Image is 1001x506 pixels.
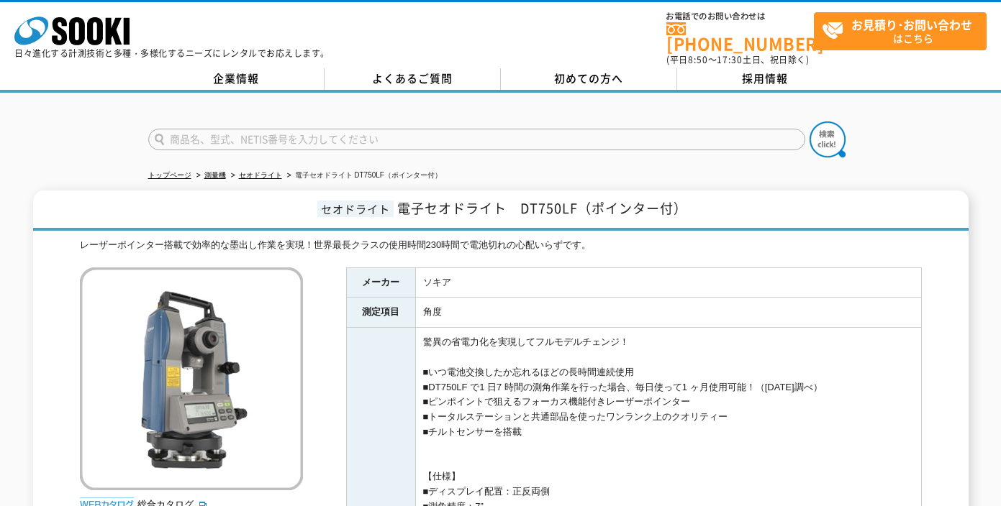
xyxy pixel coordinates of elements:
[317,201,394,217] span: セオドライト
[284,168,442,183] li: 電子セオドライト DT750LF（ポインター付）
[80,238,922,253] div: レーザーポインター搭載で効率的な墨出し作業を実現！世界最長クラスの使用時間230時間で電池切れの心配いらずです。
[851,16,972,33] strong: お見積り･お問い合わせ
[346,267,415,298] th: メーカー
[666,22,814,52] a: [PHONE_NUMBER]
[822,13,986,49] span: はこちら
[810,121,846,157] img: btn_search.png
[325,68,501,90] a: よくあるご質問
[717,53,743,66] span: 17:30
[415,267,921,298] td: ソキア
[814,12,987,50] a: お見積り･お問い合わせはこちら
[397,198,687,218] span: 電子セオドライト DT750LF（ポインター付）
[148,129,805,150] input: 商品名、型式、NETIS番号を入力してください
[80,267,303,490] img: 電子セオドライト DT750LF（ポインター付）
[346,298,415,328] th: 測定項目
[148,68,325,90] a: 企業情報
[688,53,708,66] span: 8:50
[239,171,282,179] a: セオドライト
[501,68,677,90] a: 初めての方へ
[666,53,809,66] span: (平日 ～ 土日、祝日除く)
[415,298,921,328] td: 角度
[666,12,814,21] span: お電話でのお問い合わせは
[677,68,853,90] a: 採用情報
[554,70,623,86] span: 初めての方へ
[204,171,226,179] a: 測量機
[14,49,330,57] p: 日々進化する計測技術と多種・多様化するニーズにレンタルでお応えします。
[148,171,191,179] a: トップページ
